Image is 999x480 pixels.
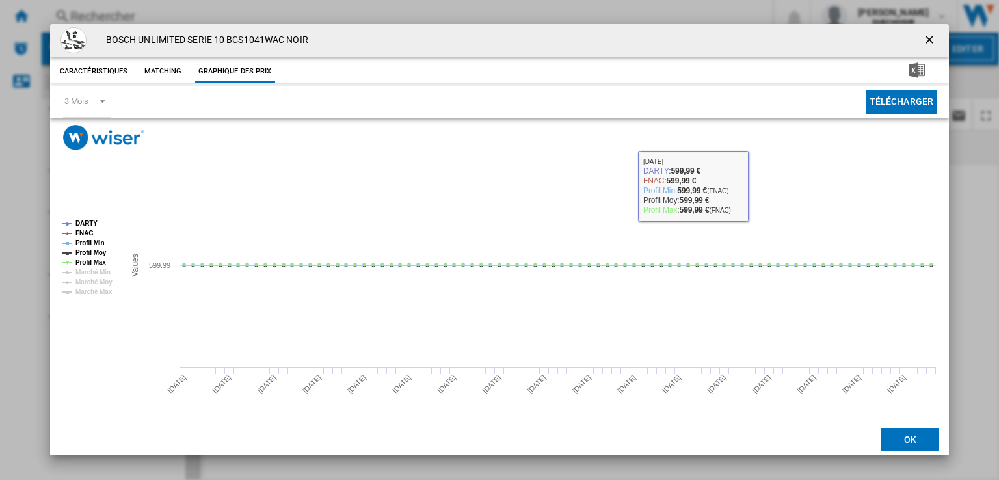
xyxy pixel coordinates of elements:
[391,373,412,395] tspan: [DATE]
[75,288,113,295] tspan: Marché Max
[301,373,323,395] tspan: [DATE]
[571,373,593,395] tspan: [DATE]
[888,60,946,83] button: Télécharger au format Excel
[149,261,170,269] tspan: 599.99
[751,373,772,395] tspan: [DATE]
[661,373,682,395] tspan: [DATE]
[195,60,275,83] button: Graphique des prix
[211,373,232,395] tspan: [DATE]
[135,60,192,83] button: Matching
[60,27,87,53] img: darty
[57,60,131,83] button: Caractéristiques
[63,125,144,150] img: logo_wiser_300x94.png
[881,428,939,451] button: OK
[616,373,637,395] tspan: [DATE]
[909,62,925,78] img: excel-24x24.png
[75,278,113,286] tspan: Marché Moy
[130,254,139,276] tspan: Values
[75,269,111,276] tspan: Marché Min
[75,259,106,266] tspan: Profil Max
[100,34,308,47] h4: BOSCH UNLIMITED SERIE 10 BCS1041WAC NOIR
[918,27,944,53] button: getI18NText('BUTTONS.CLOSE_DIALOG')
[526,373,547,395] tspan: [DATE]
[886,373,907,395] tspan: [DATE]
[75,249,107,256] tspan: Profil Moy
[64,96,88,106] div: 3 Mois
[436,373,457,395] tspan: [DATE]
[866,90,938,114] button: Télécharger
[50,24,949,455] md-dialog: Product popup
[346,373,367,395] tspan: [DATE]
[481,373,502,395] tspan: [DATE]
[166,373,187,395] tspan: [DATE]
[706,373,727,395] tspan: [DATE]
[75,230,93,237] tspan: FNAC
[75,239,105,247] tspan: Profil Min
[75,220,98,227] tspan: DARTY
[256,373,277,395] tspan: [DATE]
[841,373,862,395] tspan: [DATE]
[923,33,939,49] ng-md-icon: getI18NText('BUTTONS.CLOSE_DIALOG')
[795,373,817,395] tspan: [DATE]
